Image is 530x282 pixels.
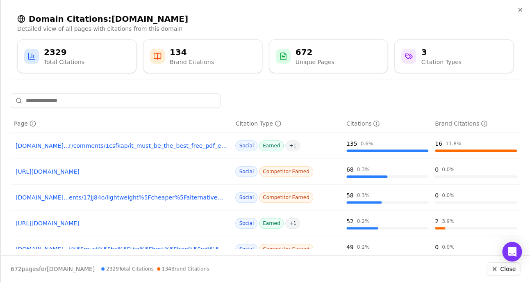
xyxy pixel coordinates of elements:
[235,119,281,128] div: Citation Type
[259,140,284,151] span: Earned
[346,140,357,148] div: 135
[442,166,455,173] div: 0.0 %
[44,58,84,66] div: Total Citations
[259,192,313,203] span: Competitor Earned
[357,218,369,225] div: 0.2 %
[435,217,439,225] div: 2
[435,243,439,251] div: 0
[435,191,439,199] div: 0
[170,58,214,66] div: Brand Citations
[235,244,257,254] span: Social
[16,193,227,202] a: [DOMAIN_NAME]...ents/17jj84o/lightweight%5Fcheaper%5Falternative%5Fto%5Fadobe%5Ffor
[11,115,232,133] th: page
[357,244,369,250] div: 0.2 %
[17,13,514,25] h2: Domain Citations: [DOMAIN_NAME]
[357,192,369,199] div: 0.3 %
[421,46,461,58] div: 3
[435,140,442,148] div: 16
[170,46,214,58] div: 134
[346,243,354,251] div: 49
[421,58,461,66] div: Citation Types
[346,191,354,199] div: 58
[435,119,487,128] div: Brand Citations
[16,219,227,227] a: [URL][DOMAIN_NAME]
[285,140,300,151] span: + 1
[11,266,22,272] span: 672
[11,265,95,273] p: page s for
[235,166,257,177] span: Social
[14,119,36,128] div: Page
[101,266,153,272] span: 2329 Total Citations
[17,25,514,33] p: Detailed view of all pages with citations from this domain
[259,218,284,229] span: Earned
[346,165,354,174] div: 68
[343,115,432,133] th: totalCitationCount
[446,140,461,147] div: 11.8 %
[259,244,313,254] span: Competitor Earned
[232,115,343,133] th: citationTypes
[285,218,300,229] span: + 1
[259,166,313,177] span: Competitor Earned
[442,192,455,199] div: 0.0 %
[235,140,257,151] span: Social
[357,166,369,173] div: 0.3 %
[435,165,439,174] div: 0
[235,218,257,229] span: Social
[16,142,227,150] a: [DOMAIN_NAME]...r/comments/1csfkap/it_must_be_the_best_free_pdf_editor_you_can_find
[296,46,334,58] div: 672
[44,46,84,58] div: 2329
[16,245,227,253] a: [DOMAIN_NAME]...t%5Fmust%5Fbe%5Fthe%5Fbest%5Ffree%5Fpdf%5Feditor%5Fyou%5Fcan%5Ffind
[16,167,227,176] a: [URL][DOMAIN_NAME]
[360,140,373,147] div: 0.6 %
[157,266,209,272] span: 134 Brand Citations
[432,115,520,133] th: brandCitationCount
[346,217,354,225] div: 52
[235,192,257,203] span: Social
[442,218,455,225] div: 3.9 %
[296,58,334,66] div: Unique Pages
[47,266,95,272] span: [DOMAIN_NAME]
[346,119,380,128] div: Citations
[442,244,455,250] div: 0.0 %
[487,262,520,275] button: Close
